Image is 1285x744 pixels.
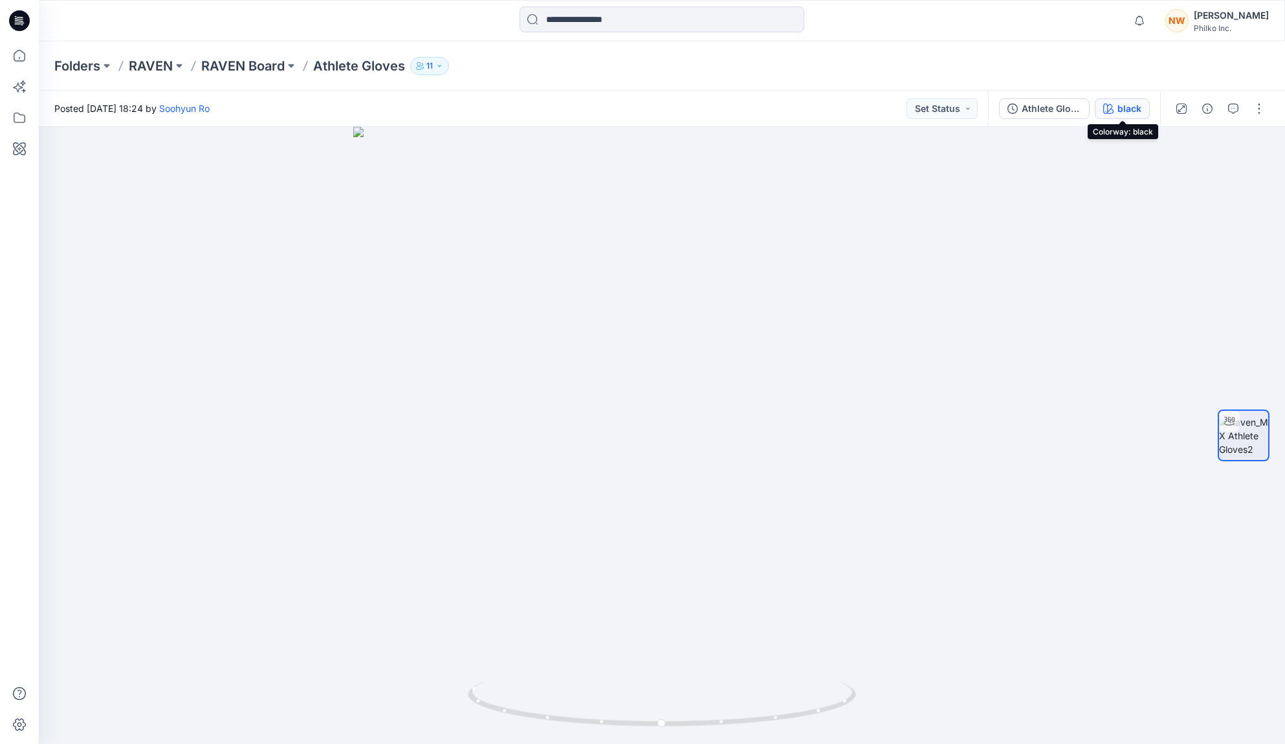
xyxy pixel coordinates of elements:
[999,98,1090,119] button: Athlete Gloves
[1022,102,1081,116] div: Athlete Gloves
[54,102,210,115] span: Posted [DATE] 18:24 by
[1194,8,1269,23] div: [PERSON_NAME]
[1194,23,1269,33] div: Philko Inc.
[1165,9,1189,32] div: NW
[201,57,285,75] a: RAVEN Board
[1197,98,1218,119] button: Details
[129,57,173,75] a: RAVEN
[54,57,100,75] a: Folders
[1095,98,1150,119] button: black
[426,59,433,73] p: 11
[1219,415,1268,456] img: Raven_MX Athlete Gloves2
[159,103,210,114] a: Soohyun Ro
[1117,102,1141,116] div: black
[313,57,405,75] p: Athlete Gloves
[410,57,449,75] button: 11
